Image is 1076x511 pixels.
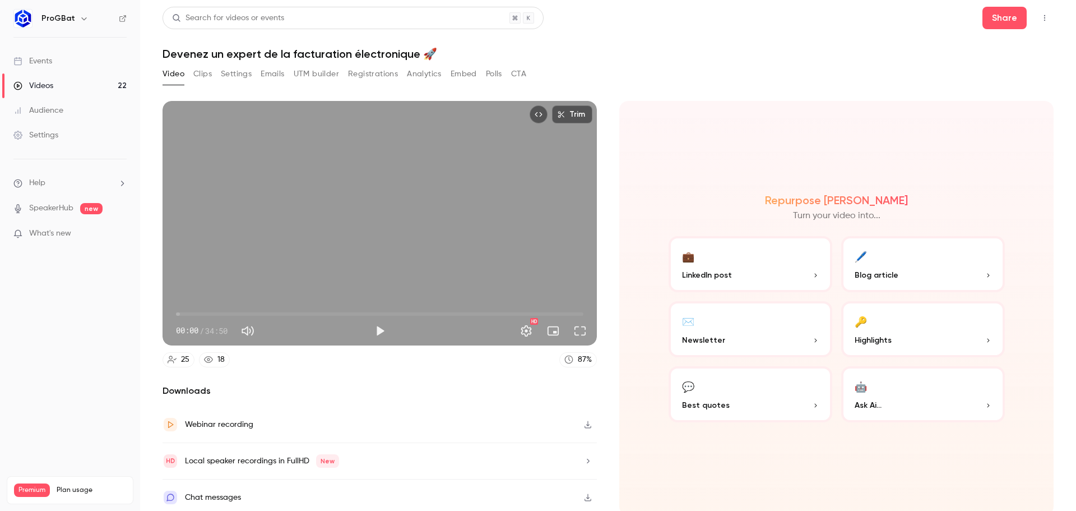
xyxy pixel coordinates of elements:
[236,320,259,342] button: Mute
[855,312,867,330] div: 🔑
[515,320,537,342] button: Settings
[172,12,284,24] div: Search for videos or events
[185,418,253,431] div: Webinar recording
[13,80,53,91] div: Videos
[855,334,892,346] span: Highlights
[193,65,212,83] button: Clips
[176,325,228,337] div: 00:00
[669,301,832,357] button: ✉️Newsletter
[176,325,198,337] span: 00:00
[855,247,867,265] div: 🖊️
[682,378,694,395] div: 💬
[542,320,564,342] button: Turn on miniplayer
[294,65,339,83] button: UTM builder
[982,7,1027,29] button: Share
[217,354,225,366] div: 18
[855,399,882,411] span: Ask Ai...
[841,301,1005,357] button: 🔑Highlights
[200,325,204,337] span: /
[163,352,194,367] a: 25
[185,491,241,504] div: Chat messages
[1036,9,1054,27] button: Top Bar Actions
[682,269,732,281] span: LinkedIn post
[669,366,832,422] button: 💬Best quotes
[530,105,548,123] button: Embed video
[113,229,127,239] iframe: Noticeable Trigger
[682,399,730,411] span: Best quotes
[765,194,908,207] h2: Repurpose [PERSON_NAME]
[29,177,45,189] span: Help
[793,209,880,223] p: Turn your video into...
[348,65,398,83] button: Registrations
[451,65,477,83] button: Embed
[682,334,725,346] span: Newsletter
[14,484,50,497] span: Premium
[29,202,73,214] a: SpeakerHub
[407,65,442,83] button: Analytics
[13,105,63,116] div: Audience
[29,228,71,240] span: What's new
[163,47,1054,61] h1: Devenez un expert de la facturation électronique 🚀
[181,354,189,366] div: 25
[14,10,32,27] img: ProGBat
[80,203,103,214] span: new
[13,56,52,67] div: Events
[221,65,252,83] button: Settings
[13,177,127,189] li: help-dropdown-opener
[316,454,339,468] span: New
[41,13,75,24] h6: ProGBat
[855,269,898,281] span: Blog article
[559,352,597,367] a: 87%
[552,105,592,123] button: Trim
[13,130,58,141] div: Settings
[855,378,867,395] div: 🤖
[669,236,832,292] button: 💼LinkedIn post
[841,366,1005,422] button: 🤖Ask Ai...
[486,65,502,83] button: Polls
[261,65,284,83] button: Emails
[205,325,228,337] span: 34:50
[511,65,526,83] button: CTA
[530,318,538,325] div: HD
[163,384,597,398] h2: Downloads
[199,352,230,367] a: 18
[569,320,591,342] button: Full screen
[185,454,339,468] div: Local speaker recordings in FullHD
[682,312,694,330] div: ✉️
[57,486,126,495] span: Plan usage
[369,320,391,342] button: Play
[578,354,592,366] div: 87 %
[682,247,694,265] div: 💼
[841,236,1005,292] button: 🖊️Blog article
[163,65,184,83] button: Video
